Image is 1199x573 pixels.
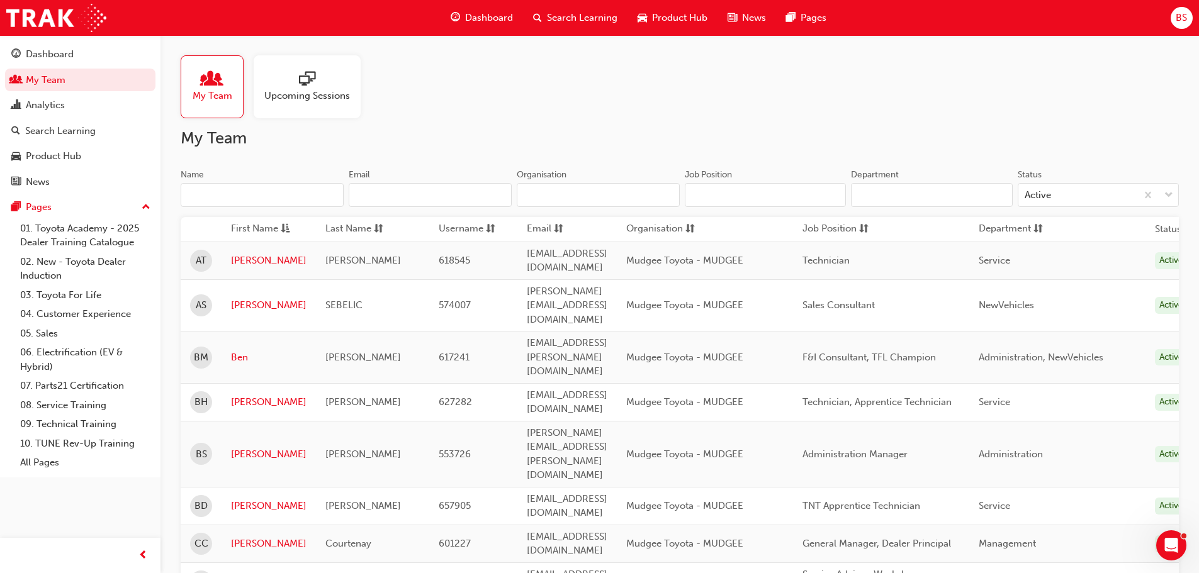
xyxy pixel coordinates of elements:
[851,183,1012,207] input: Department
[11,202,21,213] span: pages-icon
[1155,252,1188,269] div: Active
[325,538,371,549] span: Courtenay
[626,538,743,549] span: Mudgee Toyota - MUDGEE
[527,389,607,415] span: [EMAIL_ADDRESS][DOMAIN_NAME]
[527,337,607,377] span: [EMAIL_ADDRESS][PERSON_NAME][DOMAIN_NAME]
[527,221,596,237] button: Emailsorting-icon
[439,396,472,408] span: 627282
[5,196,155,219] button: Pages
[194,350,208,365] span: BM
[628,5,718,31] a: car-iconProduct Hub
[15,376,155,396] a: 07. Parts21 Certification
[1155,394,1188,411] div: Active
[11,100,21,111] span: chart-icon
[1176,11,1187,25] span: BS
[15,304,155,324] a: 04. Customer Experience
[325,352,401,363] span: [PERSON_NAME]
[979,396,1010,408] span: Service
[196,298,206,313] span: AS
[979,255,1010,266] span: Service
[801,11,826,25] span: Pages
[349,183,512,207] input: Email
[638,10,647,26] span: car-icon
[142,199,150,216] span: up-icon
[802,538,951,549] span: General Manager, Dealer Principal
[181,55,254,118] a: My Team
[979,352,1103,363] span: Administration, NewVehicles
[194,395,208,409] span: BH
[776,5,836,31] a: pages-iconPages
[626,255,743,266] span: Mudgee Toyota - MUDGEE
[138,548,148,564] span: prev-icon
[325,221,371,237] span: Last Name
[979,448,1043,460] span: Administration
[6,4,106,32] img: Trak
[1033,221,1043,237] span: sorting-icon
[254,55,371,118] a: Upcoming Sessions
[264,89,350,103] span: Upcoming Sessions
[441,5,523,31] a: guage-iconDashboard
[439,500,471,511] span: 657905
[194,537,208,551] span: CC
[11,177,21,188] span: news-icon
[802,221,872,237] button: Job Positionsorting-icon
[527,493,607,519] span: [EMAIL_ADDRESS][DOMAIN_NAME]
[439,221,508,237] button: Usernamesorting-icon
[527,531,607,557] span: [EMAIL_ADDRESS][DOMAIN_NAME]
[802,221,857,237] span: Job Position
[626,299,743,311] span: Mudgee Toyota - MUDGEE
[26,98,65,113] div: Analytics
[802,255,850,266] span: Technician
[5,120,155,143] a: Search Learning
[439,448,471,460] span: 553726
[527,427,607,481] span: [PERSON_NAME][EMAIL_ADDRESS][PERSON_NAME][DOMAIN_NAME]
[979,500,1010,511] span: Service
[786,10,796,26] span: pages-icon
[527,221,551,237] span: Email
[718,5,776,31] a: news-iconNews
[196,253,206,268] span: AT
[439,299,471,311] span: 574007
[5,170,155,194] a: News
[517,183,680,207] input: Organisation
[439,221,483,237] span: Username
[15,453,155,472] a: All Pages
[626,352,743,363] span: Mudgee Toyota - MUDGEE
[15,219,155,252] a: 01. Toyota Academy - 2025 Dealer Training Catalogue
[1164,187,1173,204] span: down-icon
[374,221,383,237] span: sorting-icon
[533,10,542,26] span: search-icon
[486,221,495,237] span: sorting-icon
[439,352,470,363] span: 617241
[325,500,401,511] span: [PERSON_NAME]
[325,299,363,311] span: SEBELIC
[181,169,204,181] div: Name
[742,11,766,25] span: News
[851,169,899,181] div: Department
[26,175,50,189] div: News
[194,499,208,513] span: BD
[554,221,563,237] span: sorting-icon
[979,299,1034,311] span: NewVehicles
[1025,188,1051,203] div: Active
[204,71,220,89] span: people-icon
[451,10,460,26] span: guage-icon
[196,447,207,462] span: BS
[15,343,155,376] a: 06. Electrification (EV & Hybrid)
[5,145,155,168] a: Product Hub
[26,200,52,214] div: Pages
[626,221,695,237] button: Organisationsorting-icon
[181,128,1179,148] h2: My Team
[281,221,290,237] span: asc-icon
[325,221,395,237] button: Last Namesorting-icon
[859,221,869,237] span: sorting-icon
[728,10,737,26] span: news-icon
[11,151,21,162] span: car-icon
[802,396,952,408] span: Technician, Apprentice Technician
[5,69,155,92] a: My Team
[527,286,607,325] span: [PERSON_NAME][EMAIL_ADDRESS][DOMAIN_NAME]
[25,124,96,138] div: Search Learning
[626,448,743,460] span: Mudgee Toyota - MUDGEE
